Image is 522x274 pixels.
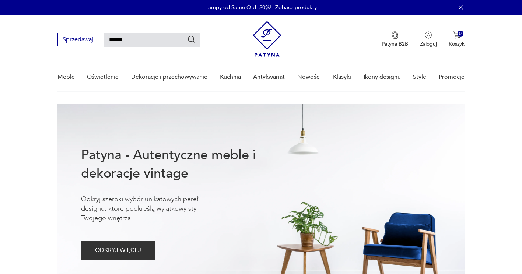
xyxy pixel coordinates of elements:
a: Klasyki [333,63,351,91]
img: Ikonka użytkownika [425,31,432,39]
a: Zobacz produkty [275,4,317,11]
a: Style [413,63,426,91]
a: Sprzedawaj [57,38,98,43]
a: Kuchnia [220,63,241,91]
button: Zaloguj [420,31,437,48]
a: Ikona medaluPatyna B2B [382,31,408,48]
h1: Patyna - Autentyczne meble i dekoracje vintage [81,146,280,183]
button: 0Koszyk [449,31,465,48]
button: Sprzedawaj [57,33,98,46]
p: Koszyk [449,41,465,48]
img: Ikona koszyka [453,31,460,39]
a: Meble [57,63,75,91]
button: Patyna B2B [382,31,408,48]
p: Odkryj szeroki wybór unikatowych pereł designu, które podkreślą wyjątkowy styl Twojego wnętrza. [81,194,221,223]
img: Patyna - sklep z meblami i dekoracjami vintage [253,21,281,57]
a: ODKRYJ WIĘCEJ [81,248,155,253]
a: Dekoracje i przechowywanie [131,63,207,91]
a: Oświetlenie [87,63,119,91]
p: Patyna B2B [382,41,408,48]
a: Antykwariat [253,63,285,91]
button: ODKRYJ WIĘCEJ [81,241,155,260]
p: Lampy od Same Old -20%! [205,4,271,11]
p: Zaloguj [420,41,437,48]
img: Ikona medalu [391,31,399,39]
div: 0 [458,31,464,37]
button: Szukaj [187,35,196,44]
a: Promocje [439,63,465,91]
a: Ikony designu [364,63,401,91]
a: Nowości [297,63,321,91]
